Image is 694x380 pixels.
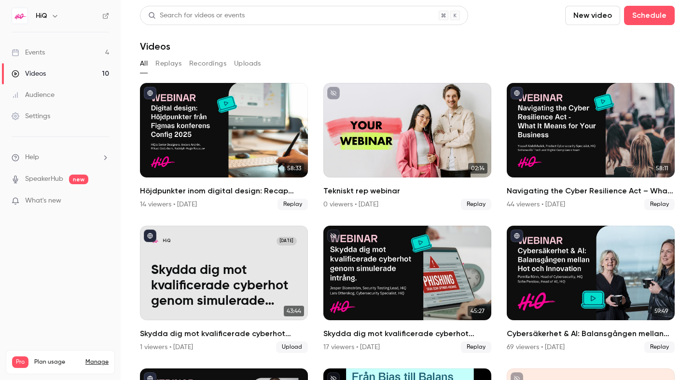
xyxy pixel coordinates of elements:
span: 45:27 [468,306,487,316]
span: 02:14 [468,163,487,174]
span: Replay [644,199,675,210]
span: Plan usage [34,358,80,366]
button: Uploads [234,56,261,71]
section: Videos [140,6,675,374]
button: Recordings [189,56,226,71]
div: Settings [12,111,50,121]
span: new [69,175,88,184]
h6: HiQ [36,11,47,21]
span: 58:11 [653,163,671,174]
h2: Tekniskt rep webinar [323,185,491,197]
button: Schedule [624,6,675,25]
li: Cybersäkerhet & AI: Balansgången mellan Hot och Innovation [507,226,675,353]
div: 44 viewers • [DATE] [507,200,565,209]
h2: Skydda dig mot kvalificerade cyberhot genom simulerade intrång [140,328,308,339]
li: Höjdpunkter inom digital design: Recap Figmas konferens Config 2025 [140,83,308,210]
p: Skydda dig mot kvalificerade cyberhot genom simulerade intrång [151,263,296,309]
div: 17 viewers • [DATE] [323,342,380,352]
a: 58:11Navigating the Cyber Resilience Act – What It Means for Your Business44 viewers • [DATE]Replay [507,83,675,210]
a: 02:14Tekniskt rep webinar0 viewers • [DATE]Replay [323,83,491,210]
span: Replay [644,341,675,353]
a: Skydda dig mot kvalificerade cyberhot genom simulerade intrångHiQ[DATE]Skydda dig mot kvalificer... [140,226,308,353]
div: Audience [12,90,55,100]
span: Replay [461,341,491,353]
h2: Navigating the Cyber Resilience Act – What It Means for Your Business [507,185,675,197]
h2: Skydda dig mot kvalificerade cyberhot genom simulerade intrång! [323,328,491,339]
li: Navigating the Cyber Resilience Act – What It Means for Your Business [507,83,675,210]
button: published [511,87,523,99]
div: 14 viewers • [DATE] [140,200,197,209]
span: 59:49 [652,306,671,316]
p: HiQ [163,238,170,244]
iframe: Noticeable Trigger [97,197,109,205]
button: Replays [155,56,181,71]
a: 45:27Skydda dig mot kvalificerade cyberhot genom simulerade intrång!17 viewers • [DATE]Replay [323,226,491,353]
span: Help [25,152,39,163]
div: 1 viewers • [DATE] [140,342,193,352]
button: published [144,230,156,242]
span: 43:44 [284,306,304,316]
span: Replay [461,199,491,210]
h1: Videos [140,41,170,52]
span: What's new [25,196,61,206]
a: SpeakerHub [25,174,63,184]
li: Skydda dig mot kvalificerade cyberhot genom simulerade intrång [140,226,308,353]
li: Tekniskt rep webinar [323,83,491,210]
div: 0 viewers • [DATE] [323,200,378,209]
img: HiQ [12,8,28,24]
button: All [140,56,148,71]
a: 58:33Höjdpunkter inom digital design: Recap Figmas konferens Config 202514 viewers • [DATE]Replay [140,83,308,210]
h2: Cybersäkerhet & AI: Balansgången mellan Hot och Innovation [507,328,675,339]
div: 69 viewers • [DATE] [507,342,565,352]
h2: Höjdpunkter inom digital design: Recap Figmas konferens Config 2025 [140,185,308,197]
button: unpublished [327,87,340,99]
button: unpublished [327,230,340,242]
div: Videos [12,69,46,79]
a: 59:49Cybersäkerhet & AI: Balansgången mellan Hot och Innovation69 viewers • [DATE]Replay [507,226,675,353]
button: published [144,87,156,99]
li: Skydda dig mot kvalificerade cyberhot genom simulerade intrång! [323,226,491,353]
a: Manage [85,358,109,366]
span: Pro [12,356,28,368]
span: Upload [276,341,308,353]
div: Search for videos or events [148,11,245,21]
button: published [511,230,523,242]
div: Events [12,48,45,57]
button: New video [565,6,620,25]
span: Replay [278,199,308,210]
span: 58:33 [284,163,304,174]
li: help-dropdown-opener [12,152,109,163]
span: [DATE] [277,237,297,245]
